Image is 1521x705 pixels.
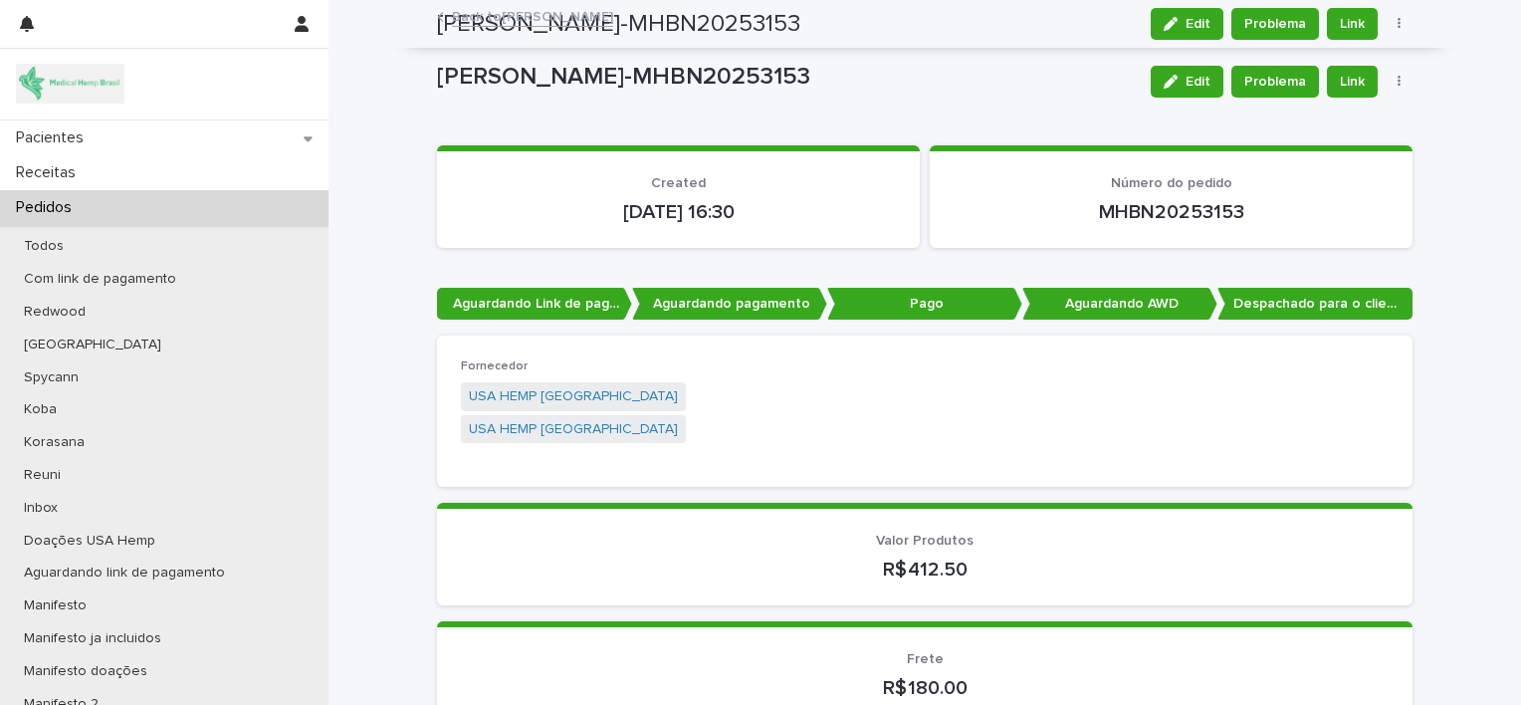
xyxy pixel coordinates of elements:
p: MHBN20253153 [954,200,1389,224]
p: Inbox [8,500,74,517]
span: Created [651,176,706,190]
span: Problema [1244,72,1306,92]
p: Com link de pagamento [8,271,192,288]
p: Aguardando pagamento [632,288,827,321]
p: Aguardando AWD [1022,288,1217,321]
p: [GEOGRAPHIC_DATA] [8,337,177,353]
p: Doações USA Hemp [8,533,171,550]
a: Back to[PERSON_NAME] [452,4,613,27]
a: USA HEMP [GEOGRAPHIC_DATA] [469,386,678,407]
p: Aguardando link de pagamento [8,565,241,582]
span: Edit [1186,75,1210,89]
p: Pago [827,288,1022,321]
p: Receitas [8,163,92,182]
span: Link [1340,72,1365,92]
p: Redwood [8,304,102,321]
p: Despachado para o cliente [1217,288,1412,321]
span: Número do pedido [1111,176,1232,190]
p: Korasana [8,434,101,451]
a: USA HEMP [GEOGRAPHIC_DATA] [469,419,678,440]
button: Problema [1231,66,1319,98]
p: [DATE] 16:30 [461,200,896,224]
p: Manifesto [8,597,103,614]
p: Spycann [8,369,95,386]
p: Pacientes [8,128,100,147]
p: R$ 412.50 [461,558,1389,582]
p: [PERSON_NAME]-MHBN20253153 [437,63,1135,92]
button: Edit [1151,66,1223,98]
p: Manifesto doações [8,663,163,680]
p: R$ 180.00 [461,676,1389,700]
span: Frete [907,652,944,666]
p: Aguardando Link de pagamento [437,288,632,321]
span: Fornecedor [461,360,528,372]
p: Manifesto ja incluidos [8,630,177,647]
p: Pedidos [8,198,88,217]
p: Todos [8,238,80,255]
img: 4SJayOo8RSQX0lnsmxob [16,64,124,104]
span: Valor Produtos [876,534,974,548]
p: Koba [8,401,73,418]
p: Reuni [8,467,77,484]
button: Link [1327,66,1378,98]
